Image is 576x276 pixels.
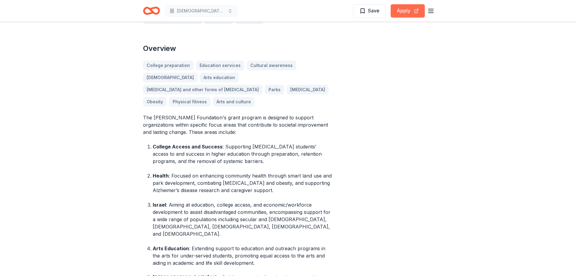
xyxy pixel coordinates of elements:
[153,172,332,194] p: : Focused on enhancing community health through smart land use and park development, combating [M...
[153,201,332,238] p: : Aiming at education, college access, and economic/workforce development to assist disadvantaged...
[153,144,223,150] strong: College Access and Success
[165,5,237,17] button: [DEMOGRAPHIC_DATA] projects
[177,7,225,15] span: [DEMOGRAPHIC_DATA] projects
[153,202,166,208] strong: Israel
[143,114,332,136] p: The [PERSON_NAME] Foundation's grant program is designed to support organizations within specific...
[153,245,189,251] strong: Arts Education
[368,7,379,15] span: Save
[153,245,332,267] p: : Extending support to education and outreach programs in the arts for under-served students, pro...
[391,4,425,18] button: Apply
[143,44,332,53] h2: Overview
[143,4,160,18] a: Home
[353,4,386,18] button: Save
[153,143,332,165] p: : Supporting [MEDICAL_DATA] students’ access to and success in higher education through preparati...
[153,173,169,179] strong: Health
